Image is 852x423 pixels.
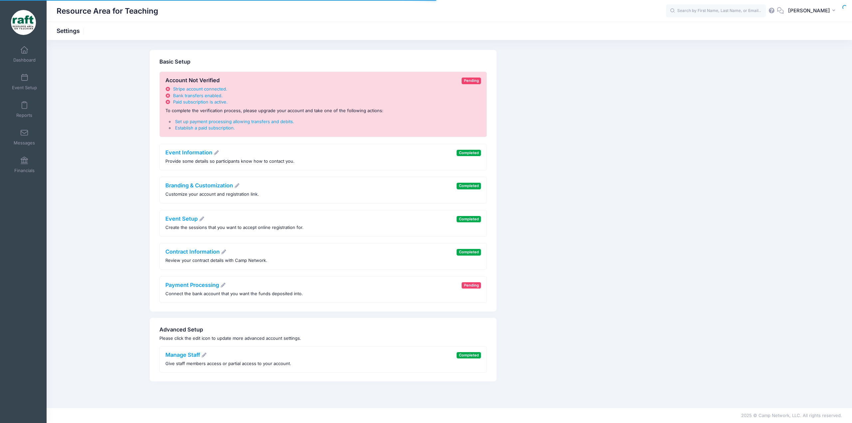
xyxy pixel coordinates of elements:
[788,7,830,14] span: [PERSON_NAME]
[175,125,234,130] span: Establish a paid subscription
[165,282,226,288] a: Payment Processing
[165,107,383,114] p: To complete the verification process, please upgrade your account and take one of the following a...
[165,215,205,222] a: Event Setup
[174,125,235,130] a: Establish a paid subscription.
[11,10,36,35] img: Resource Area for Teaching
[165,182,240,189] a: Branding & Customization
[9,153,40,176] a: Financials
[174,119,294,124] a: Set up payment processing allowing transfers and debits.
[457,249,481,255] span: Completed
[165,77,383,84] h4: Account Not Verified
[159,335,487,342] p: Please click the edit icon to update more advanced account settings.
[165,191,259,198] p: Customize your account and registration link.
[173,93,221,98] span: Bank transfers enabled
[457,352,481,358] span: Completed
[9,70,40,94] a: Event Setup
[14,168,35,173] span: Financials
[165,93,223,98] a: Bank transfers enabled.
[173,86,226,92] span: Stripe account connected
[159,59,487,65] h4: Basic Setup
[175,119,293,124] span: Set up payment processing allowing transfers and debits
[165,248,227,255] a: Contract Information
[159,326,487,333] h4: Advanced Setup
[457,150,481,156] span: Completed
[9,98,40,121] a: Reports
[666,4,766,18] input: Search by First Name, Last Name, or Email...
[165,257,267,264] p: Review your contract details with Camp Network.
[9,125,40,149] a: Messages
[165,99,228,105] a: Paid subscription is active.
[165,291,303,297] p: Connect the bank account that you want the funds deposited into.
[457,183,481,189] span: Completed
[173,99,226,105] span: Paid subscription is active
[462,282,481,289] span: Pending
[12,85,37,91] span: Event Setup
[741,413,842,418] span: 2025 © Camp Network, LLC. All rights reserved.
[462,78,481,84] span: Pending
[13,57,36,63] span: Dashboard
[14,140,35,146] span: Messages
[784,3,842,19] button: [PERSON_NAME]
[165,224,304,231] p: Create the sessions that you want to accept online registration for.
[165,351,207,358] a: Manage Staff
[165,360,291,367] p: Give staff members access or partial access to your account.
[457,216,481,222] span: Completed
[165,158,295,165] p: Provide some details so participants know how to contact you.
[16,112,32,118] span: Reports
[165,149,219,156] a: Event Information
[57,3,158,19] h1: Resource Area for Teaching
[9,43,40,66] a: Dashboard
[57,27,86,34] h1: Settings
[165,86,228,92] a: Stripe account connected.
